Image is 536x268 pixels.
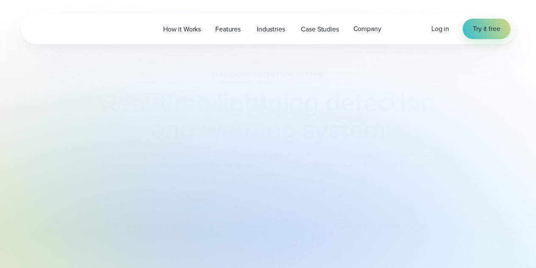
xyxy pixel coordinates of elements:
[353,24,381,34] span: Company
[257,24,285,34] span: Industries
[301,24,339,34] span: Case Studies
[431,24,449,34] span: Log in
[463,19,510,39] a: Try it free
[294,20,346,38] a: Case Studies
[215,24,241,34] span: Features
[431,24,449,34] a: Log in
[163,24,201,34] span: How it Works
[156,20,208,38] a: How it Works
[473,24,500,34] span: Try it free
